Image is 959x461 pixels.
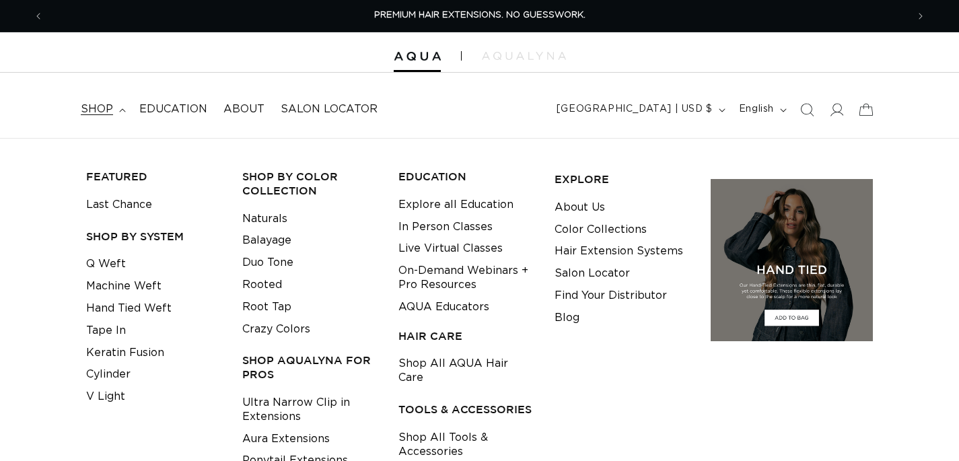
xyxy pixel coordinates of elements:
a: AQUA Educators [398,296,489,318]
span: About [223,102,264,116]
h3: EXPLORE [555,172,690,186]
a: Balayage [242,229,291,252]
a: Tape In [86,320,126,342]
span: PREMIUM HAIR EXTENSIONS. NO GUESSWORK. [374,11,585,20]
a: In Person Classes [398,216,493,238]
a: Keratin Fusion [86,342,164,364]
h3: TOOLS & ACCESSORIES [398,402,534,417]
img: Aqua Hair Extensions [394,52,441,61]
a: Color Collections [555,219,647,241]
a: Root Tap [242,296,291,318]
a: About [215,94,273,125]
a: Explore all Education [398,194,513,216]
a: On-Demand Webinars + Pro Resources [398,260,534,296]
a: Shop All AQUA Hair Care [398,353,534,389]
a: Blog [555,307,579,329]
button: English [731,97,792,122]
a: Find Your Distributor [555,285,667,307]
a: Cylinder [86,363,131,386]
a: Aura Extensions [242,428,330,450]
a: Rooted [242,274,282,296]
a: Ultra Narrow Clip in Extensions [242,392,378,428]
a: V Light [86,386,125,408]
span: English [739,102,774,116]
a: About Us [555,197,605,219]
a: Naturals [242,208,287,230]
span: Education [139,102,207,116]
a: Education [131,94,215,125]
span: [GEOGRAPHIC_DATA] | USD $ [557,102,713,116]
a: Hair Extension Systems [555,240,683,262]
h3: SHOP BY SYSTEM [86,229,221,244]
a: Live Virtual Classes [398,238,503,260]
h3: FEATURED [86,170,221,184]
a: Duo Tone [242,252,293,274]
a: Machine Weft [86,275,162,297]
summary: Search [792,95,822,125]
a: Last Chance [86,194,152,216]
button: [GEOGRAPHIC_DATA] | USD $ [548,97,731,122]
summary: shop [73,94,131,125]
h3: HAIR CARE [398,329,534,343]
h3: Shop by Color Collection [242,170,378,198]
span: shop [81,102,113,116]
h3: EDUCATION [398,170,534,184]
button: Previous announcement [24,3,53,29]
span: Salon Locator [281,102,378,116]
img: aqualyna.com [482,52,566,60]
a: Q Weft [86,253,126,275]
button: Next announcement [906,3,935,29]
a: Crazy Colors [242,318,310,341]
a: Salon Locator [555,262,630,285]
a: Salon Locator [273,94,386,125]
h3: Shop AquaLyna for Pros [242,353,378,382]
a: Hand Tied Weft [86,297,172,320]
